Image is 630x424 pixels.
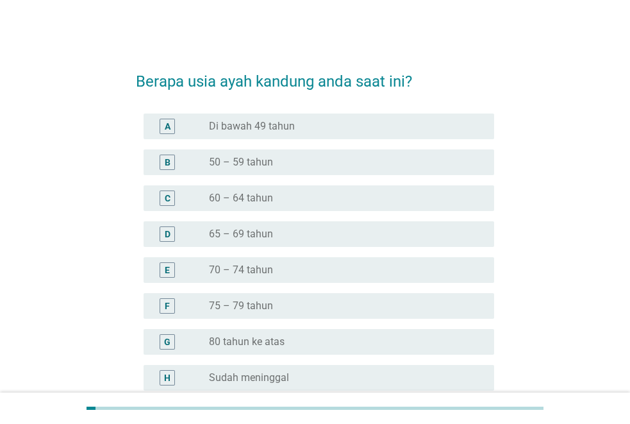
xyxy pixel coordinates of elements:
[209,300,273,312] label: 75 – 79 tahun
[209,156,273,169] label: 50 – 59 tahun
[209,120,295,133] label: Di bawah 49 tahun
[165,191,170,205] div: C
[209,335,285,348] label: 80 tahun ke atas
[165,299,170,312] div: F
[165,119,170,133] div: A
[164,371,170,384] div: H
[165,155,170,169] div: B
[165,263,170,276] div: E
[164,335,170,348] div: G
[209,371,289,384] label: Sudah meninggal
[209,264,273,276] label: 70 – 74 tahun
[209,192,273,205] label: 60 – 64 tahun
[209,228,273,241] label: 65 – 69 tahun
[136,57,494,93] h2: Berapa usia ayah kandung anda saat ini?
[165,227,170,241] div: D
